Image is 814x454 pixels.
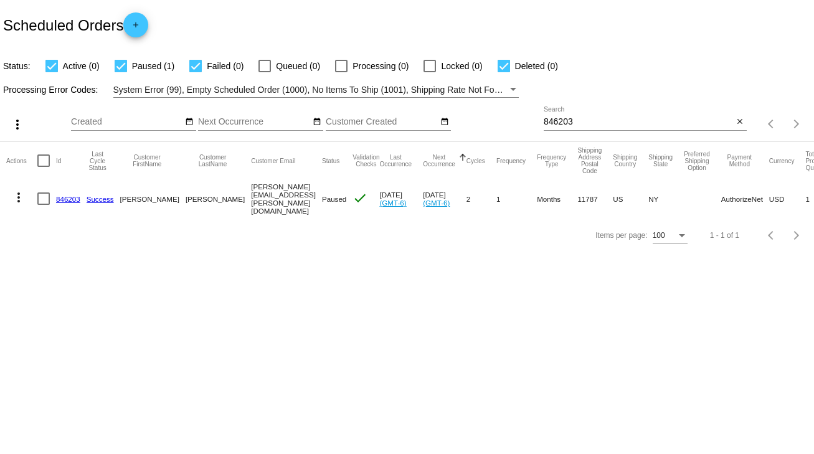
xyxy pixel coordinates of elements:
[721,154,758,168] button: Change sorting for PaymentMethod.Type
[759,223,784,248] button: Previous page
[595,231,647,240] div: Items per page:
[613,179,648,218] mat-cell: US
[544,117,734,127] input: Search
[3,12,148,37] h2: Scheduled Orders
[648,154,673,168] button: Change sorting for ShippingState
[353,191,367,206] mat-icon: check
[185,117,194,127] mat-icon: date_range
[537,179,577,218] mat-cell: Months
[353,142,379,179] mat-header-cell: Validation Checks
[120,179,186,218] mat-cell: [PERSON_NAME]
[466,157,485,164] button: Change sorting for Cycles
[3,61,31,71] span: Status:
[784,223,809,248] button: Next page
[736,117,744,127] mat-icon: close
[276,59,320,73] span: Queued (0)
[423,179,466,218] mat-cell: [DATE]
[577,179,613,218] mat-cell: 11787
[769,179,806,218] mat-cell: USD
[120,154,174,168] button: Change sorting for CustomerFirstName
[613,154,637,168] button: Change sorting for ShippingCountry
[710,231,739,240] div: 1 - 1 of 1
[466,179,496,218] mat-cell: 2
[441,59,482,73] span: Locked (0)
[379,199,406,207] a: (GMT-6)
[537,154,566,168] button: Change sorting for FrequencyType
[10,117,25,132] mat-icon: more_vert
[379,154,412,168] button: Change sorting for LastOccurrenceUtc
[11,190,26,205] mat-icon: more_vert
[440,117,449,127] mat-icon: date_range
[56,195,80,203] a: 846203
[653,232,688,240] mat-select: Items per page:
[186,179,251,218] mat-cell: [PERSON_NAME]
[132,59,174,73] span: Paused (1)
[198,117,310,127] input: Next Occurrence
[322,195,346,203] span: Paused
[721,179,769,218] mat-cell: AuthorizeNet
[648,179,684,218] mat-cell: NY
[515,59,558,73] span: Deleted (0)
[496,157,526,164] button: Change sorting for Frequency
[313,117,321,127] mat-icon: date_range
[684,151,710,171] button: Change sorting for PreferredShippingOption
[769,157,795,164] button: Change sorting for CurrencyIso
[186,154,240,168] button: Change sorting for CustomerLastName
[353,59,409,73] span: Processing (0)
[496,179,537,218] mat-cell: 1
[379,179,423,218] mat-cell: [DATE]
[423,154,455,168] button: Change sorting for NextOccurrenceUtc
[784,111,809,136] button: Next page
[87,151,109,171] button: Change sorting for LastProcessingCycleId
[87,195,114,203] a: Success
[56,157,61,164] button: Change sorting for Id
[3,85,98,95] span: Processing Error Codes:
[128,21,143,35] mat-icon: add
[322,157,339,164] button: Change sorting for Status
[6,142,37,179] mat-header-cell: Actions
[63,59,100,73] span: Active (0)
[71,117,183,127] input: Created
[207,59,244,73] span: Failed (0)
[251,179,322,218] mat-cell: [PERSON_NAME][EMAIL_ADDRESS][PERSON_NAME][DOMAIN_NAME]
[734,116,747,129] button: Clear
[326,117,438,127] input: Customer Created
[113,82,519,98] mat-select: Filter by Processing Error Codes
[759,111,784,136] button: Previous page
[653,231,665,240] span: 100
[423,199,450,207] a: (GMT-6)
[251,157,295,164] button: Change sorting for CustomerEmail
[577,147,602,174] button: Change sorting for ShippingPostcode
